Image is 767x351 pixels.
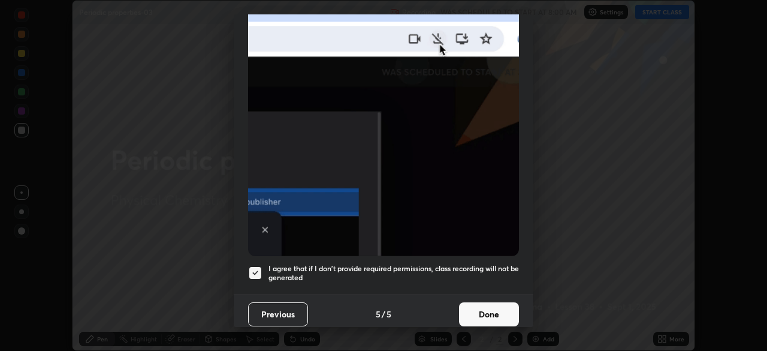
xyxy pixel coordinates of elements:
[386,308,391,320] h4: 5
[248,302,308,326] button: Previous
[268,264,519,283] h5: I agree that if I don't provide required permissions, class recording will not be generated
[459,302,519,326] button: Done
[376,308,381,320] h4: 5
[382,308,385,320] h4: /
